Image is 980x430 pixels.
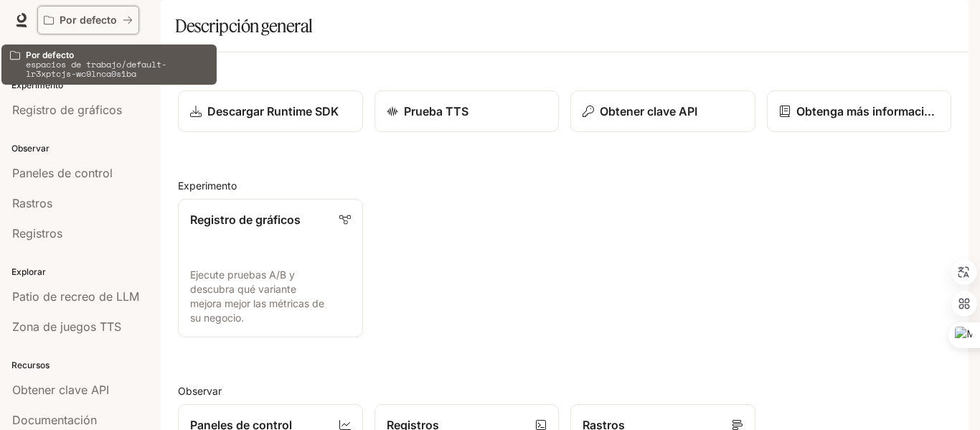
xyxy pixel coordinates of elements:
a: Descargar Runtime SDK [178,90,363,132]
font: espacios de trabajo/default-lr3xptcjs-wc9lnca0s1ba [26,58,166,80]
font: Descripción general [175,15,313,37]
font: Obtener clave API [600,104,697,118]
a: Prueba TTS [374,90,560,132]
font: Experimento [178,179,237,192]
a: Registro de gráficosEjecute pruebas A/B y descubra qué variante mejora mejor las métricas de su n... [178,199,363,337]
font: Descargar Runtime SDK [207,104,339,118]
font: Ejecute pruebas A/B y descubra qué variante mejora mejor las métricas de su negocio. [190,268,324,324]
button: Obtener clave API [570,90,755,132]
font: Prueba TTS [404,104,468,118]
font: Por defecto [26,50,74,60]
font: Por defecto [60,14,117,26]
button: Todos los espacios de trabajo [37,6,139,34]
font: Observar [178,385,222,397]
a: Obtenga más información sobre el tiempo de ejecución [767,90,952,132]
font: Registro de gráficos [190,212,301,227]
